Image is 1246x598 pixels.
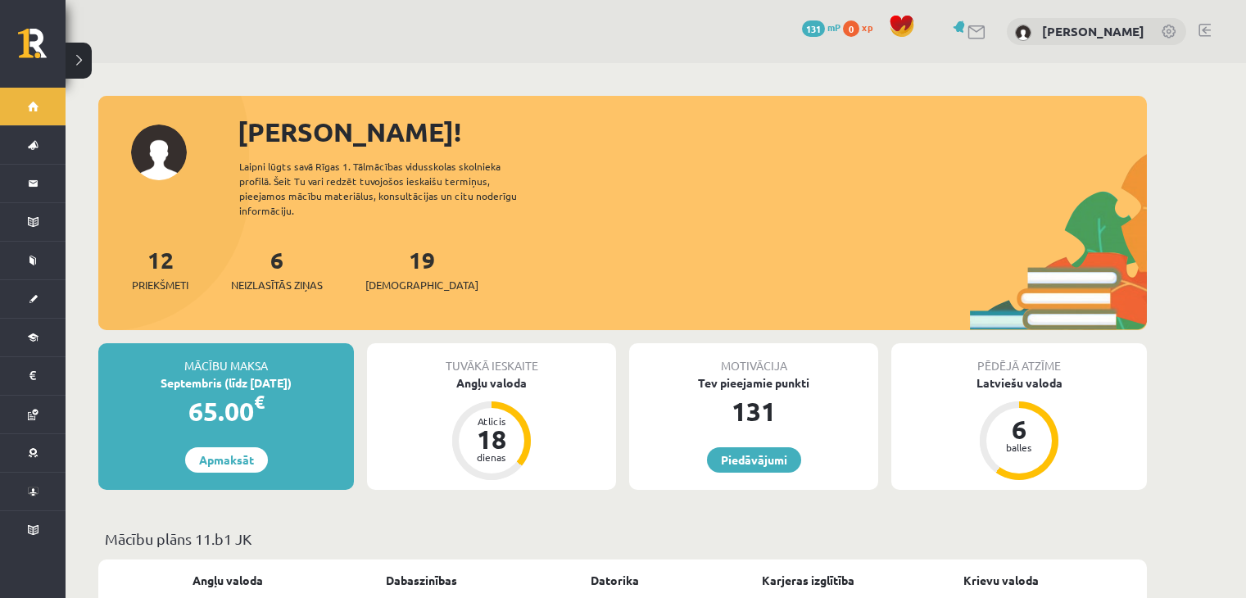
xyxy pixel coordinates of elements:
a: 0 xp [843,20,881,34]
div: 65.00 [98,392,354,431]
div: [PERSON_NAME]! [238,112,1147,152]
a: Krievu valoda [963,572,1039,589]
p: Mācību plāns 11.b1 JK [105,528,1140,550]
a: Datorika [591,572,639,589]
div: Angļu valoda [367,374,616,392]
a: 19[DEMOGRAPHIC_DATA] [365,245,478,293]
div: 131 [629,392,878,431]
img: Laura Deksne [1015,25,1031,41]
div: Septembris (līdz [DATE]) [98,374,354,392]
a: [PERSON_NAME] [1042,23,1144,39]
a: Angļu valoda [193,572,263,589]
a: Piedāvājumi [707,447,801,473]
span: Neizlasītās ziņas [231,277,323,293]
a: Dabaszinības [386,572,457,589]
span: Priekšmeti [132,277,188,293]
a: Latviešu valoda 6 balles [891,374,1147,482]
a: 131 mP [802,20,840,34]
div: Laipni lūgts savā Rīgas 1. Tālmācības vidusskolas skolnieka profilā. Šeit Tu vari redzēt tuvojošo... [239,159,546,218]
div: Mācību maksa [98,343,354,374]
span: € [254,390,265,414]
div: 6 [995,416,1044,442]
a: Angļu valoda Atlicis 18 dienas [367,374,616,482]
div: Tev pieejamie punkti [629,374,878,392]
div: dienas [467,452,516,462]
a: Apmaksāt [185,447,268,473]
span: mP [827,20,840,34]
div: Latviešu valoda [891,374,1147,392]
span: [DEMOGRAPHIC_DATA] [365,277,478,293]
div: 18 [467,426,516,452]
a: 12Priekšmeti [132,245,188,293]
div: balles [995,442,1044,452]
span: 131 [802,20,825,37]
a: 6Neizlasītās ziņas [231,245,323,293]
div: Atlicis [467,416,516,426]
span: xp [862,20,872,34]
div: Tuvākā ieskaite [367,343,616,374]
span: 0 [843,20,859,37]
div: Pēdējā atzīme [891,343,1147,374]
a: Rīgas 1. Tālmācības vidusskola [18,29,66,70]
div: Motivācija [629,343,878,374]
a: Karjeras izglītība [762,572,854,589]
